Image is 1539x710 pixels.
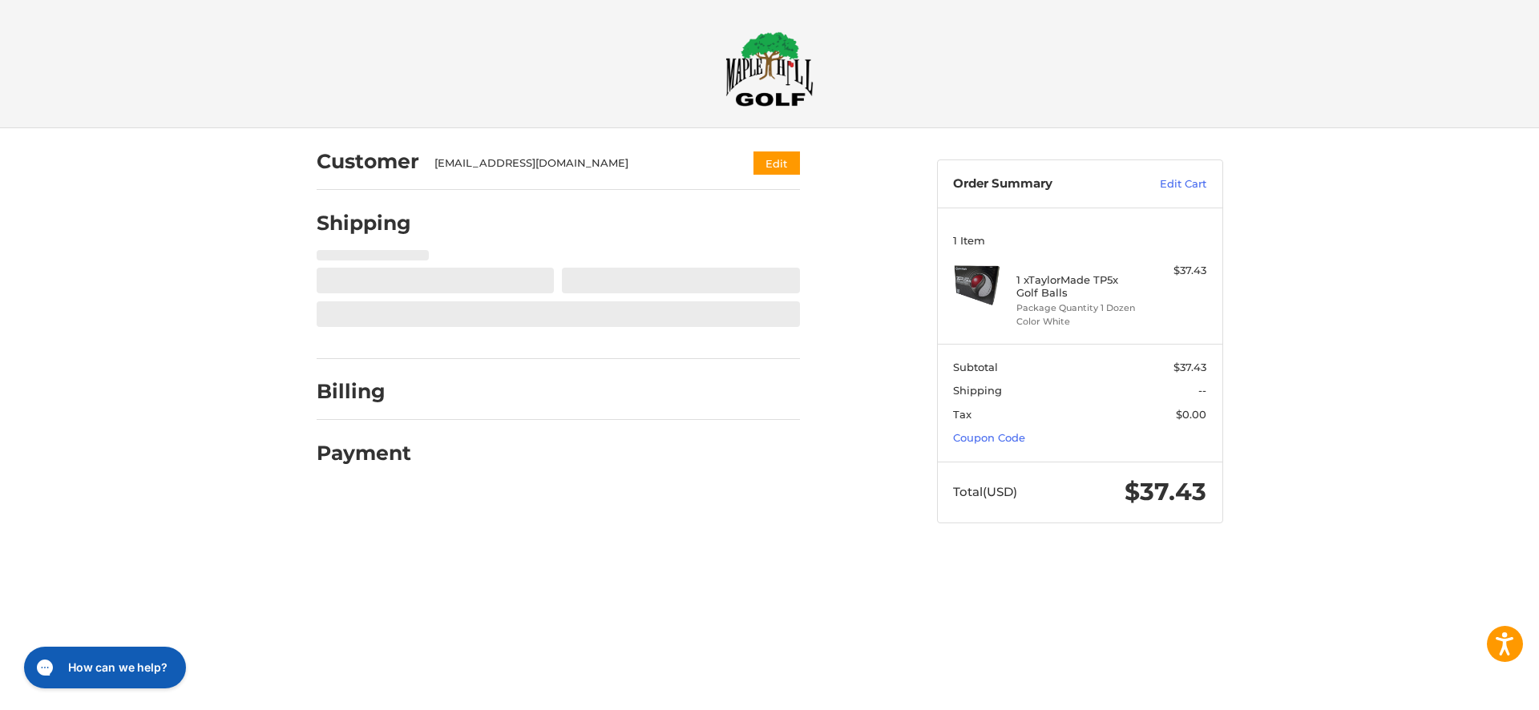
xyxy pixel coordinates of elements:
h2: Billing [317,379,410,404]
h3: Order Summary [953,176,1125,192]
div: [EMAIL_ADDRESS][DOMAIN_NAME] [434,155,722,171]
iframe: Google Customer Reviews [1407,667,1539,710]
a: Edit Cart [1125,176,1206,192]
span: $37.43 [1125,477,1206,506]
h2: Shipping [317,211,411,236]
h2: Customer [317,149,419,174]
a: Coupon Code [953,431,1025,444]
li: Package Quantity 1 Dozen [1016,301,1139,315]
button: Edit [753,151,800,175]
iframe: Gorgias live chat messenger [16,641,191,694]
h3: 1 Item [953,234,1206,247]
img: Maple Hill Golf [725,31,814,107]
span: Tax [953,408,971,421]
span: $37.43 [1173,361,1206,373]
li: Color White [1016,315,1139,329]
span: Subtotal [953,361,998,373]
h2: Payment [317,441,411,466]
div: $37.43 [1143,263,1206,279]
span: Total (USD) [953,484,1017,499]
span: -- [1198,384,1206,397]
span: Shipping [953,384,1002,397]
span: $0.00 [1176,408,1206,421]
h4: 1 x TaylorMade TP5x Golf Balls [1016,273,1139,300]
